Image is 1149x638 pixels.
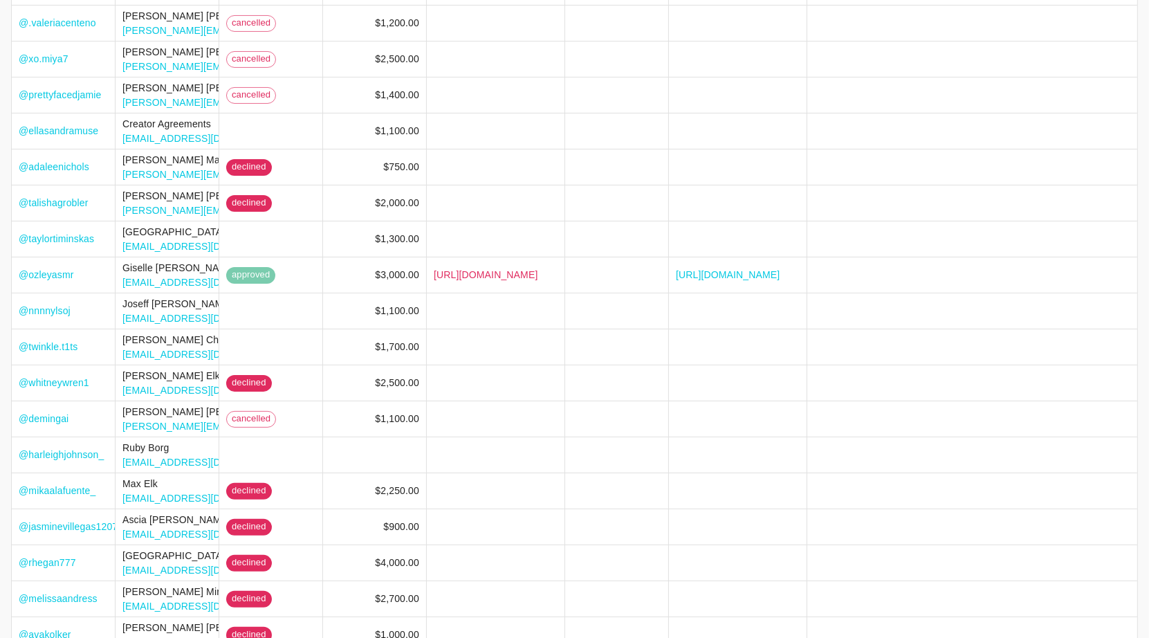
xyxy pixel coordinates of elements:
[19,520,118,534] a: @jasminevillegas1207
[19,160,89,174] a: @adaleenichols
[122,513,289,527] div: Ascia [PERSON_NAME]
[19,376,89,390] a: @whitneywren1
[375,340,419,354] div: $1,700.00
[122,585,289,599] div: [PERSON_NAME] Mirr
[375,376,419,390] div: $2,500.00
[227,89,275,102] span: cancelled
[19,592,98,605] a: @melissaandress
[122,529,289,540] a: [EMAIL_ADDRESS][DOMAIN_NAME]
[122,45,371,59] div: [PERSON_NAME] [PERSON_NAME]
[375,52,419,66] div: $2,500.00
[375,556,419,569] div: $4,000.00
[226,268,275,282] span: approved
[19,340,77,354] a: @twinkle.t1ts
[226,556,272,569] span: declined
[122,477,289,491] div: Max Elk
[122,9,371,23] div: [PERSON_NAME] [PERSON_NAME]
[122,297,289,311] div: Joseff [PERSON_NAME]
[19,304,71,318] a: @nnnnylsoj
[122,565,289,576] a: [EMAIL_ADDRESS][DOMAIN_NAME]
[19,52,68,66] a: @xo.miya7
[19,268,74,282] a: @ozleyasmr
[375,304,419,318] div: $1,100.00
[122,225,309,239] div: [GEOGRAPHIC_DATA] [PERSON_NAME]
[19,196,89,210] a: @talishagrobler
[122,169,371,180] a: [PERSON_NAME][EMAIL_ADDRESS][DOMAIN_NAME]
[375,232,419,246] div: $1,300.00
[19,88,102,102] a: @prettyfacedjamie
[122,333,289,347] div: [PERSON_NAME] Chew
[122,81,371,95] div: [PERSON_NAME] [PERSON_NAME]
[19,484,95,498] a: @mikaalafuente_
[19,232,94,246] a: @taylortiminskas
[375,592,419,605] div: $2,700.00
[122,133,289,144] a: [EMAIL_ADDRESS][DOMAIN_NAME]
[122,457,289,468] a: [EMAIL_ADDRESS][DOMAIN_NAME]
[122,97,371,108] a: [PERSON_NAME][EMAIL_ADDRESS][DOMAIN_NAME]
[383,520,419,534] div: $900.00
[122,153,371,167] div: [PERSON_NAME] Matty
[122,205,371,216] a: [PERSON_NAME][EMAIL_ADDRESS][DOMAIN_NAME]
[122,261,289,275] div: Giselle [PERSON_NAME]
[375,484,419,498] div: $2,250.00
[375,16,419,30] div: $1,200.00
[375,124,419,138] div: $1,100.00
[122,549,309,563] div: [GEOGRAPHIC_DATA] [PERSON_NAME]
[122,421,371,432] a: [PERSON_NAME][EMAIL_ADDRESS][DOMAIN_NAME]
[122,25,371,36] a: [PERSON_NAME][EMAIL_ADDRESS][DOMAIN_NAME]
[122,621,371,635] div: [PERSON_NAME] [PERSON_NAME]
[227,412,275,426] span: cancelled
[19,556,76,569] a: @rhegan777
[122,369,289,383] div: [PERSON_NAME] Elk
[122,385,289,396] a: [EMAIL_ADDRESS][DOMAIN_NAME]
[226,161,272,174] span: declined
[383,160,419,174] div: $750.00
[227,17,275,30] span: cancelled
[122,313,289,324] a: [EMAIL_ADDRESS][DOMAIN_NAME]
[122,189,371,203] div: [PERSON_NAME] [PERSON_NAME]
[375,88,419,102] div: $1,400.00
[227,53,275,66] span: cancelled
[375,196,419,210] div: $2,000.00
[122,241,289,252] a: [EMAIL_ADDRESS][DOMAIN_NAME]
[122,117,289,131] div: Creator Agreements
[19,16,96,30] a: @.valeriacenteno
[19,124,98,138] a: @ellasandramuse
[122,601,289,612] a: [EMAIL_ADDRESS][DOMAIN_NAME]
[226,197,272,210] span: declined
[434,268,538,282] a: [URL][DOMAIN_NAME]
[122,493,289,504] a: [EMAIL_ADDRESS][DOMAIN_NAME]
[226,592,272,605] span: declined
[676,268,780,282] a: [URL][DOMAIN_NAME]
[375,412,419,426] div: $1,100.00
[122,441,289,455] div: Ruby Borg
[226,520,272,534] span: declined
[122,405,371,419] div: [PERSON_NAME] [PERSON_NAME] [PERSON_NAME]
[226,376,272,390] span: declined
[122,61,371,72] a: [PERSON_NAME][EMAIL_ADDRESS][DOMAIN_NAME]
[226,484,272,498] span: declined
[122,349,289,360] a: [EMAIL_ADDRESS][DOMAIN_NAME]
[19,412,68,426] a: @demingai
[122,277,289,288] a: [EMAIL_ADDRESS][DOMAIN_NAME]
[375,268,419,282] div: $3,000.00
[19,448,104,462] a: @harleighjohnson_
